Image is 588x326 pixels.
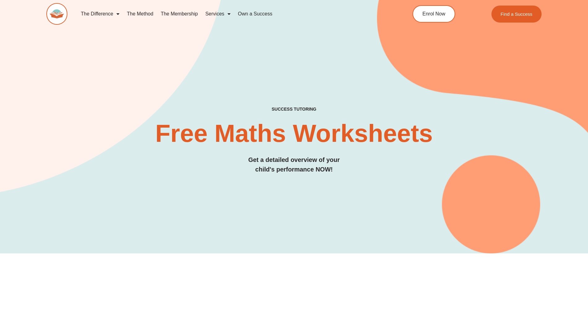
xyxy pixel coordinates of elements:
span: Find a Success [500,12,532,16]
h4: SUCCESS TUTORING​ [46,107,542,112]
a: The Method [123,7,157,21]
a: The Membership [157,7,201,21]
h3: Get a detailed overview of your child's performance NOW! [46,155,542,174]
a: Services [201,7,234,21]
a: The Difference [77,7,123,21]
span: Enrol Now [422,11,445,16]
a: Enrol Now [413,5,455,23]
a: Own a Success [234,7,276,21]
h2: Free Maths Worksheets​ [46,121,542,146]
iframe: Chat Widget [557,296,588,326]
nav: Menu [77,7,384,21]
a: Find a Success [491,6,542,23]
